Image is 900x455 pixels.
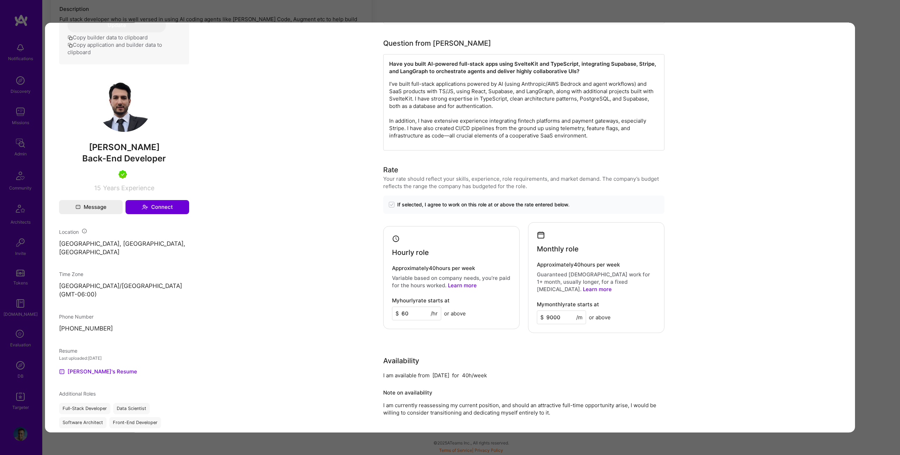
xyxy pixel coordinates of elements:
a: User Avatar [96,127,152,133]
div: Full-Stack Developer [59,403,110,414]
p: Guaranteed [DEMOGRAPHIC_DATA] work for 1+ month, usually longer, for a fixed [MEDICAL_DATA]. [537,270,656,293]
h4: My monthly rate starts at [537,301,599,307]
span: or above [444,310,466,317]
span: Time Zone [59,271,83,277]
h4: My hourly rate starts at [392,297,450,304]
img: User Avatar [96,76,152,132]
div: for [452,371,459,379]
p: [PHONE_NUMBER] [59,325,189,333]
span: or above [589,313,611,321]
i: icon Copy [67,35,73,40]
button: Copy application and builder data to clipboard [67,41,181,56]
div: modal [45,23,855,432]
div: Availability [383,355,419,366]
div: 40 [462,371,469,379]
div: Note on availability [383,387,432,398]
h4: Hourly role [392,248,429,257]
div: Question from [PERSON_NAME] [383,38,491,49]
span: /m [576,313,583,321]
i: icon Clock [392,235,400,243]
p: [GEOGRAPHIC_DATA], [GEOGRAPHIC_DATA], [GEOGRAPHIC_DATA] [59,240,189,257]
i: icon Connect [142,204,148,210]
button: Connect [126,200,189,214]
input: XXX [537,310,586,324]
div: Location [59,228,189,236]
p: Variable based on company needs, you’re paid for the hours worked. [392,274,511,289]
span: $ [540,313,544,321]
i: icon Mail [76,205,81,210]
span: [PERSON_NAME] [59,142,189,153]
button: Copy builder data to clipboard [67,34,148,41]
span: Back-End Developer [82,153,166,164]
input: XXX [392,307,441,320]
h4: Monthly role [537,244,579,253]
span: Years Experience [103,184,154,192]
p: [GEOGRAPHIC_DATA]/[GEOGRAPHIC_DATA] (GMT-06:00 ) [59,282,189,299]
span: If selected, I agree to work on this role at or above the rate entered below. [397,201,570,208]
div: Rate [383,165,398,175]
div: Software Architect [59,417,107,428]
span: $ [396,310,399,317]
div: h/week [469,371,487,379]
h4: Approximately 40 hours per week [392,265,511,271]
i: icon Copy [67,43,73,48]
span: Resume [59,348,77,354]
div: Data Scientist [113,403,150,414]
h4: Approximately 40 hours per week [537,261,656,268]
img: Resume [59,369,65,374]
i: icon Calendar [537,231,545,239]
div: Your rate should reflect your skills, experience, role requirements, and market demand. The compa... [383,175,664,190]
span: Additional Roles [59,391,96,397]
span: /hr [431,310,438,317]
div: [DATE] [432,371,449,379]
button: Update [67,18,166,32]
img: A.Teamer in Residence [118,170,127,179]
a: Learn more [448,282,477,289]
p: I’ve built full-stack applications powered by AI (using Anthropic/AWS Bedrock and agent workflows... [389,80,658,139]
button: Message [59,200,123,214]
strong: Have you built AI-powered full-stack apps using SvelteKit and TypeScript, integrating Supabase, S... [389,60,657,75]
span: 15 [94,184,101,192]
div: I am currently reassessing my current position, and should an attractive full-time opportunity ar... [383,401,664,416]
div: Last uploaded: [DATE] [59,354,189,362]
div: I am available from [383,371,430,379]
a: [PERSON_NAME]'s Resume [59,367,137,376]
div: Front-End Developer [109,417,161,428]
a: Learn more [583,286,612,292]
span: Phone Number [59,314,94,320]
